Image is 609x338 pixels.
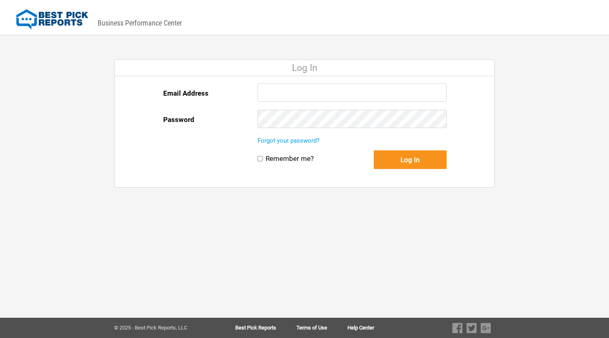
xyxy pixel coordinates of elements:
label: Remember me? [266,154,314,163]
label: Password [163,110,194,129]
a: Help Center [347,325,374,331]
label: Email Address [163,83,209,103]
div: Log In [115,60,494,76]
a: Best Pick Reports [235,325,296,331]
button: Log In [374,150,447,169]
a: Terms of Use [296,325,347,331]
a: Forgot your password? [258,137,319,144]
img: Best Pick Reports Logo [16,9,88,30]
div: © 2025 - Best Pick Reports, LLC [114,325,209,331]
